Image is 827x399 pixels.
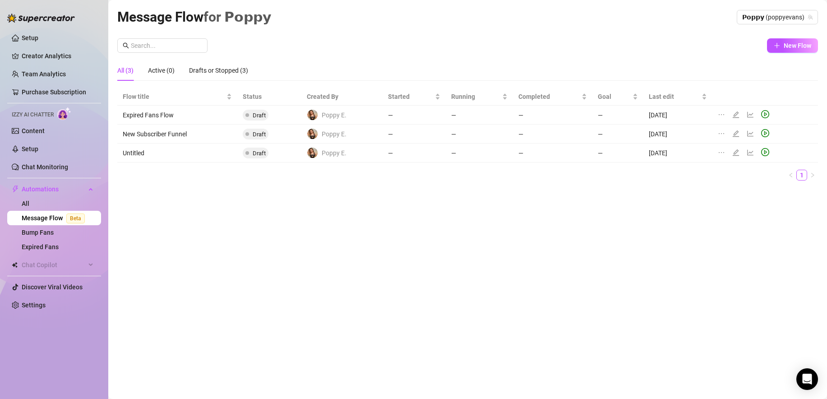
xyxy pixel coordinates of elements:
[383,88,446,106] th: Started
[518,92,580,102] span: Completed
[807,170,818,181] button: right
[513,106,592,125] td: —
[131,41,202,51] input: Search...
[732,111,739,118] span: edit
[322,110,347,120] span: Poppy E.
[22,283,83,291] a: Discover Viral Videos
[649,92,700,102] span: Last edit
[12,262,18,268] img: Chat Copilot
[117,65,134,75] div: All (3)
[774,42,780,49] span: plus
[446,125,513,144] td: —
[761,148,769,156] span: play-circle
[761,110,769,118] span: play-circle
[123,92,225,102] span: Flow title
[732,149,739,156] span: edit
[784,42,811,49] span: New Flow
[117,6,272,28] article: Message Flow
[203,9,272,25] span: for 𝗣𝗼𝗽𝗽𝘆
[808,14,813,20] span: team
[22,182,86,196] span: Automations
[57,107,71,120] img: AI Chatter
[807,170,818,181] li: Next Page
[322,129,347,139] span: Poppy E.
[22,302,46,309] a: Settings
[446,88,513,106] th: Running
[513,125,592,144] td: —
[253,131,266,138] span: Draft
[592,88,643,106] th: Goal
[513,144,592,162] td: —
[785,170,796,181] button: left
[810,172,815,178] span: right
[383,106,446,125] td: —
[22,200,29,207] a: All
[7,14,75,23] img: logo-BBDzfeDw.svg
[22,34,38,42] a: Setup
[123,42,129,49] span: search
[796,368,818,390] div: Open Intercom Messenger
[598,92,630,102] span: Goal
[383,125,446,144] td: —
[12,186,19,193] span: thunderbolt
[767,38,818,53] button: New Flow
[643,144,713,162] td: [DATE]
[307,129,318,139] img: Poppy Evans
[446,106,513,125] td: —
[718,111,725,118] span: ellipsis
[148,65,175,75] div: Active (0)
[22,145,38,153] a: Setup
[718,130,725,137] span: ellipsis
[22,163,68,171] a: Chat Monitoring
[307,148,318,158] img: Poppy Evans
[643,106,713,125] td: [DATE]
[797,170,807,180] a: 1
[253,112,266,119] span: Draft
[117,88,237,106] th: Flow title
[117,144,237,162] td: Untitled
[761,129,769,137] span: play-circle
[643,125,713,144] td: [DATE]
[796,170,807,181] li: 1
[307,110,318,120] img: Poppy Evans
[451,92,500,102] span: Running
[22,229,54,236] a: Bump Fans
[22,243,59,251] a: Expired Fans
[253,150,266,157] span: Draft
[388,92,434,102] span: Started
[732,130,739,137] span: edit
[718,149,725,156] span: ellipsis
[22,214,88,222] a: Message FlowBeta
[117,106,237,125] td: Expired Fans Flow
[742,10,813,24] span: 𝗣𝗼𝗽𝗽𝘆 (poppyevans)
[237,88,301,106] th: Status
[301,88,382,106] th: Created By
[592,125,643,144] td: —
[22,49,94,63] a: Creator Analytics
[22,88,86,96] a: Purchase Subscription
[22,127,45,135] a: Content
[22,258,86,272] span: Chat Copilot
[592,144,643,162] td: —
[747,111,754,118] span: line-chart
[322,148,347,158] span: Poppy E.
[747,149,754,156] span: line-chart
[513,88,592,106] th: Completed
[66,213,85,223] span: Beta
[22,70,66,78] a: Team Analytics
[785,170,796,181] li: Previous Page
[117,125,237,144] td: New Subscriber Funnel
[12,111,54,119] span: Izzy AI Chatter
[446,144,513,162] td: —
[643,88,713,106] th: Last edit
[747,130,754,137] span: line-chart
[592,106,643,125] td: —
[788,172,794,178] span: left
[383,144,446,162] td: —
[189,65,248,75] div: Drafts or Stopped (3)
